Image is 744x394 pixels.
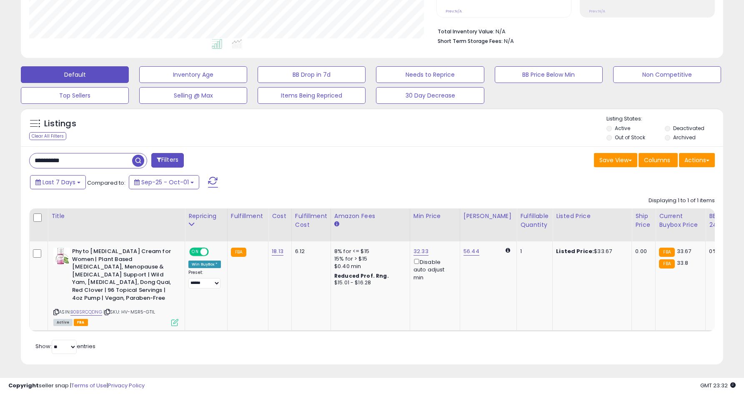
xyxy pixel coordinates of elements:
[659,212,702,229] div: Current Buybox Price
[615,134,645,141] label: Out of Stock
[639,153,678,167] button: Columns
[673,134,696,141] label: Archived
[615,125,630,132] label: Active
[700,381,736,389] span: 2025-10-9 23:32 GMT
[139,66,247,83] button: Inventory Age
[594,153,637,167] button: Save View
[87,179,125,187] span: Compared to:
[44,118,76,130] h5: Listings
[272,247,283,256] a: 18.13
[51,212,181,221] div: Title
[334,263,403,270] div: $0.40 min
[141,178,189,186] span: Sep-25 - Oct-01
[520,212,549,229] div: Fulfillable Quantity
[188,270,221,289] div: Preset:
[677,259,689,267] span: 33.8
[334,272,389,279] b: Reduced Prof. Rng.
[659,248,674,257] small: FBA
[74,319,88,326] span: FBA
[139,87,247,104] button: Selling @ Max
[334,255,403,263] div: 15% for > $15
[151,153,184,168] button: Filters
[258,87,366,104] button: Items Being Repriced
[446,9,462,14] small: Prev: N/A
[72,248,173,304] b: Phyto [MEDICAL_DATA] Cream for Women | Plant Based [MEDICAL_DATA], Menopause & [MEDICAL_DATA] Sup...
[334,212,406,221] div: Amazon Fees
[709,248,736,255] div: 0%
[129,175,199,189] button: Sep-25 - Oct-01
[334,248,403,255] div: 8% for <= $15
[438,38,503,45] b: Short Term Storage Fees:
[556,247,594,255] b: Listed Price:
[53,319,73,326] span: All listings currently available for purchase on Amazon
[35,342,95,350] span: Show: entries
[413,247,428,256] a: 32.33
[673,125,704,132] label: Deactivated
[190,248,200,256] span: ON
[413,257,453,281] div: Disable auto adjust min
[188,212,224,221] div: Repricing
[53,248,70,264] img: 417dUi9FrqL._SL40_.jpg
[677,247,691,255] span: 33.67
[438,28,494,35] b: Total Inventory Value:
[495,66,603,83] button: BB Price Below Min
[644,156,670,164] span: Columns
[272,212,288,221] div: Cost
[504,37,514,45] span: N/A
[258,66,366,83] button: BB Drop in 7d
[188,261,221,268] div: Win BuyBox *
[8,382,145,390] div: seller snap | |
[334,221,339,228] small: Amazon Fees.
[21,66,129,83] button: Default
[29,132,66,140] div: Clear All Filters
[606,115,723,123] p: Listing States:
[108,381,145,389] a: Privacy Policy
[413,212,456,221] div: Min Price
[8,381,39,389] strong: Copyright
[438,26,709,36] li: N/A
[208,248,221,256] span: OFF
[556,248,625,255] div: $33.67
[556,212,628,221] div: Listed Price
[589,9,605,14] small: Prev: N/A
[376,87,484,104] button: 30 Day Decrease
[231,248,246,257] small: FBA
[53,248,178,325] div: ASIN:
[659,259,674,269] small: FBA
[231,212,265,221] div: Fulfillment
[71,381,107,389] a: Terms of Use
[463,212,513,221] div: [PERSON_NAME]
[463,247,479,256] a: 56.44
[43,178,75,186] span: Last 7 Days
[709,212,739,229] div: BB Share 24h.
[635,212,652,229] div: Ship Price
[295,212,327,229] div: Fulfillment Cost
[295,248,324,255] div: 6.12
[649,197,715,205] div: Displaying 1 to 1 of 1 items
[21,87,129,104] button: Top Sellers
[334,279,403,286] div: $15.01 - $16.28
[635,248,649,255] div: 0.00
[613,66,721,83] button: Non Competitive
[520,248,546,255] div: 1
[70,309,102,316] a: B0BSRCQDNG
[376,66,484,83] button: Needs to Reprice
[30,175,86,189] button: Last 7 Days
[103,309,155,315] span: | SKU: HV-MSR5-GTIL
[679,153,715,167] button: Actions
